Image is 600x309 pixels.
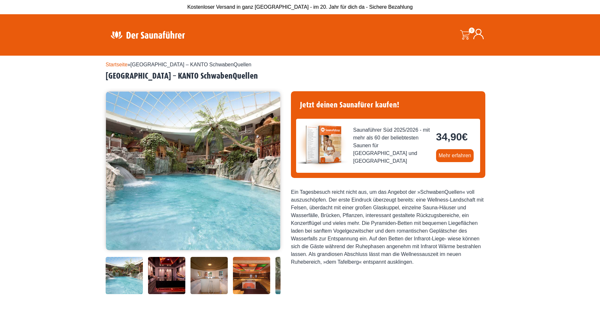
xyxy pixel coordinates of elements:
a: Startseite [106,62,128,67]
div: Ein Tagesbesuch reicht nicht aus, um das Angebot der »SchwabenQuellen« voll auszuschöpfen. Der er... [291,188,485,266]
span: Kostenloser Versand in ganz [GEOGRAPHIC_DATA] - im 20. Jahr für dich da - Sichere Bezahlung [187,4,413,10]
span: Saunaführer Süd 2025/2026 - mit mehr als 60 der beliebtesten Saunen für [GEOGRAPHIC_DATA] und [GE... [353,126,431,165]
span: » [106,62,251,67]
span: € [462,131,468,143]
h2: [GEOGRAPHIC_DATA] – KANTO SchwabenQuellen [106,71,494,81]
span: [GEOGRAPHIC_DATA] – KANTO SchwabenQuellen [131,62,251,67]
bdi: 34,90 [436,131,468,143]
button: Previous [112,164,129,181]
button: Next [266,164,283,181]
a: Mehr erfahren [436,149,474,162]
h4: Jetzt deinen Saunafürer kaufen! [296,96,480,114]
img: der-saunafuehrer-2025-sued.jpg [296,119,348,171]
span: 0 [469,28,475,33]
